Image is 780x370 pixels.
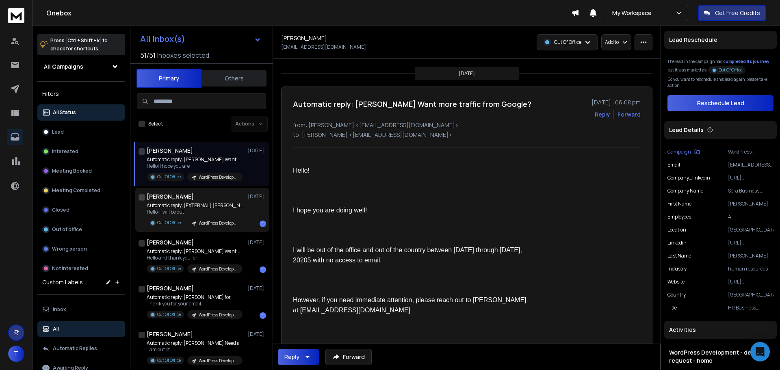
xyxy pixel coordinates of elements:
[147,301,243,307] p: Thank you for your email.
[52,168,92,174] p: Meeting Booked
[281,34,327,42] h1: [PERSON_NAME]
[147,163,244,169] p: Hello! I hope you are
[293,98,531,110] h1: Automatic reply: [PERSON_NAME] Want more traffic from Google?
[664,321,777,339] div: Activities
[728,266,773,272] p: human resources
[199,312,238,318] p: WordPress Development - demo request - home
[459,70,475,77] p: [DATE]
[728,149,773,155] p: WordPress Development - demo request - home
[667,305,677,311] p: title
[53,306,66,313] p: Inbox
[728,240,773,246] p: [URL][DOMAIN_NAME][PERSON_NAME]
[667,227,686,233] p: location
[37,182,125,199] button: Meeting Completed
[46,8,571,18] h1: Onebox
[157,266,181,272] p: Out Of Office
[147,255,244,261] p: Hello and thank you for
[284,353,299,361] div: Reply
[136,69,201,88] button: Primary
[698,5,766,21] button: Get Free Credits
[278,349,319,365] button: Reply
[667,95,773,111] button: Reschedule Lead
[723,58,769,64] span: completed its journey
[728,227,773,233] p: [GEOGRAPHIC_DATA]
[147,202,244,209] p: Automatic reply: [EXTERNAL] [PERSON_NAME]
[750,342,770,361] div: Open Intercom Messenger
[147,238,194,247] h1: [PERSON_NAME]
[134,31,268,47] button: All Inbox(s)
[248,147,266,154] p: [DATE]
[248,239,266,246] p: [DATE]
[260,266,266,273] div: 1
[37,163,125,179] button: Meeting Booked
[728,214,773,220] p: 4
[595,110,610,119] button: Reply
[37,241,125,257] button: Wrong person
[199,358,238,364] p: WordPress Development - demo request - home
[147,193,194,201] h1: [PERSON_NAME]
[42,278,83,286] h3: Custom Labels
[201,69,266,87] button: Others
[728,279,773,285] p: [URL][DOMAIN_NAME]
[667,214,691,220] p: Employees
[293,167,310,174] span: Hello!
[728,188,773,194] p: Sera Business Advisors LLC
[719,67,742,73] p: Out Of Office
[248,331,266,338] p: [DATE]
[605,39,619,45] p: Add to
[147,156,244,163] p: Automatic reply: [PERSON_NAME] Want more
[667,76,773,89] p: Do you want to reschedule this lead again, please take action.
[8,346,24,362] button: T
[147,340,243,346] p: Automatic reply: [PERSON_NAME] Need a
[667,253,691,259] p: Last Name
[37,58,125,75] button: All Campaigns
[248,193,266,200] p: [DATE]
[293,131,641,139] p: to: [PERSON_NAME] <[EMAIL_ADDRESS][DOMAIN_NAME]>
[52,226,82,233] p: Out of office
[667,58,773,73] div: The lead in the campaign has but it was marked as .
[157,50,209,60] h3: Inboxes selected
[37,321,125,337] button: All
[52,148,78,155] p: Interested
[37,260,125,277] button: Not Interested
[669,348,772,365] h1: WordPress Development - demo request - home
[260,312,266,319] div: 1
[591,98,641,106] p: [DATE] : 06:08 pm
[147,248,244,255] p: Automatic reply: [PERSON_NAME] Want more
[199,220,238,226] p: WordPress Development - demo request - home
[669,36,717,44] p: Lead Reschedule
[293,296,528,314] span: However, if you need immediate attention, please reach out to [PERSON_NAME] at [EMAIL_ADDRESS][DO...
[37,202,125,218] button: Closed
[293,121,641,129] p: from: [PERSON_NAME] <[EMAIL_ADDRESS][DOMAIN_NAME]>
[728,175,773,181] p: [URL][DOMAIN_NAME]
[293,247,524,264] span: I will be out of the office and out of the country between [DATE] through [DATE], 20205 with no a...
[728,201,773,207] p: [PERSON_NAME]
[140,35,185,43] h1: All Inbox(s)
[37,104,125,121] button: All Status
[728,253,773,259] p: [PERSON_NAME]
[37,88,125,100] h3: Filters
[260,221,266,227] div: 1
[667,266,687,272] p: industry
[325,349,372,365] button: Forward
[52,265,88,272] p: Not Interested
[728,162,773,168] p: [EMAIL_ADDRESS][DOMAIN_NAME]
[199,266,238,272] p: WordPress Development - demo request - home
[37,124,125,140] button: Lead
[50,37,108,53] p: Press to check for shortcuts.
[728,292,773,298] p: [GEOGRAPHIC_DATA]
[147,294,243,301] p: Automatic reply: [PERSON_NAME] for
[248,285,266,292] p: [DATE]
[147,147,193,155] h1: [PERSON_NAME]
[728,305,773,311] p: HR Business Partner
[157,312,181,318] p: Out Of Office
[147,284,194,292] h1: [PERSON_NAME]
[52,187,100,194] p: Meeting Completed
[148,121,163,127] label: Select
[612,9,655,17] p: My Workspace
[617,110,641,119] div: Forward
[44,63,83,71] h1: All Campaigns
[667,279,685,285] p: website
